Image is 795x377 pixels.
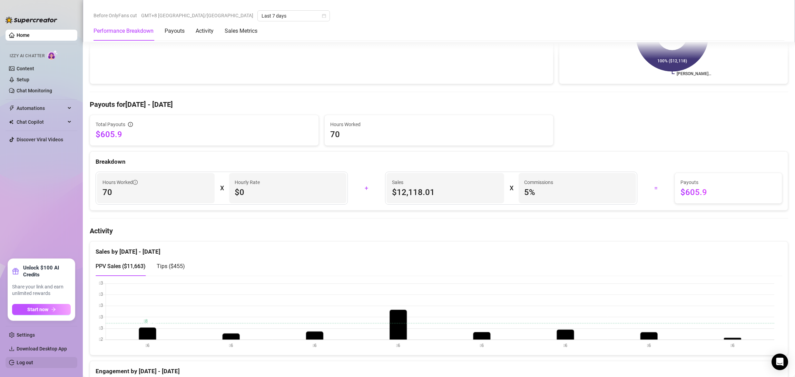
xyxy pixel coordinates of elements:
div: Sales Metrics [225,27,257,35]
span: $0 [235,187,341,198]
h4: Payouts for [DATE] - [DATE] [90,100,788,109]
span: 5 % [524,187,631,198]
a: Home [17,32,30,38]
img: logo-BBDzfeDw.svg [6,17,57,23]
span: $605.9 [680,187,776,198]
span: Share your link and earn unlimited rewards [12,284,71,297]
a: Chat Monitoring [17,88,52,93]
span: $605.9 [96,129,313,140]
h4: Activity [90,226,788,236]
span: Chat Copilot [17,116,66,128]
span: Before OnlyFans cut [94,10,137,21]
span: Start now [27,307,48,312]
button: Start nowarrow-right [12,304,71,315]
span: Izzy AI Chatter [10,53,45,59]
div: Sales by [DATE] - [DATE] [96,242,782,256]
div: Payouts [165,27,185,35]
span: $12,118.01 [392,187,499,198]
span: Payouts [680,179,776,186]
text: [PERSON_NAME]… [677,71,711,76]
span: PPV Sales ( $11,663 ) [96,263,146,269]
span: 70 [330,129,548,140]
span: Last 7 days [262,11,326,21]
div: + [352,183,381,194]
article: Commissions [524,179,553,186]
div: Open Intercom Messenger [772,354,788,370]
span: thunderbolt [9,105,14,111]
span: download [9,346,14,351]
a: Log out [17,360,33,365]
div: = [641,183,670,194]
span: Hours Worked [330,121,548,128]
a: Content [17,66,34,71]
article: Hourly Rate [235,179,260,186]
span: Total Payouts [96,121,125,128]
span: Tips ( $455 ) [157,263,185,269]
div: Engagement by [DATE] - [DATE] [96,361,782,376]
a: Settings [17,332,35,338]
span: Sales [392,179,499,186]
span: info-circle [128,122,133,127]
img: Chat Copilot [9,120,13,124]
div: Activity [196,27,214,35]
span: arrow-right [51,307,56,312]
a: Setup [17,77,29,82]
div: Breakdown [96,157,782,166]
strong: Unlock $100 AI Credits [23,264,71,278]
span: Hours Worked [102,179,138,186]
div: X [220,183,224,194]
span: gift [12,268,19,275]
span: 70 [102,187,209,198]
span: Automations [17,103,66,114]
div: Performance Breakdown [94,27,154,35]
span: calendar [322,14,326,18]
span: GMT+8 [GEOGRAPHIC_DATA]/[GEOGRAPHIC_DATA] [141,10,253,21]
img: AI Chatter [47,50,58,60]
div: X [510,183,513,194]
span: info-circle [133,180,138,185]
span: Download Desktop App [17,346,67,351]
a: Discover Viral Videos [17,137,63,142]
